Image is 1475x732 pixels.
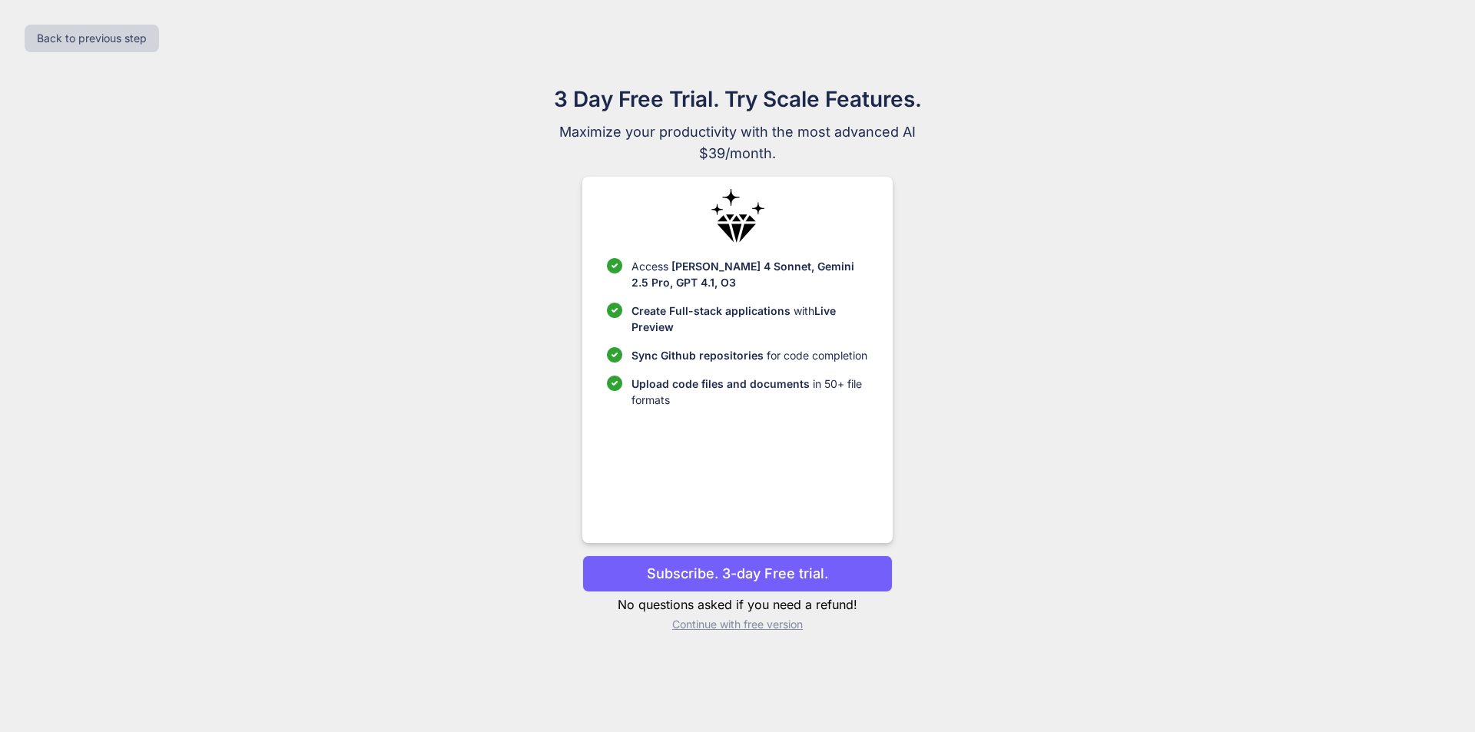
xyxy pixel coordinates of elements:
span: [PERSON_NAME] 4 Sonnet, Gemini 2.5 Pro, GPT 4.1, O3 [631,260,854,289]
button: Back to previous step [25,25,159,52]
span: $39/month. [479,143,996,164]
h1: 3 Day Free Trial. Try Scale Features. [479,83,996,115]
p: for code completion [631,347,867,363]
p: No questions asked if you need a refund! [582,595,892,614]
p: Access [631,258,867,290]
img: checklist [607,376,622,391]
span: Upload code files and documents [631,377,810,390]
img: checklist [607,303,622,318]
p: Continue with free version [582,617,892,632]
img: checklist [607,347,622,363]
span: Sync Github repositories [631,349,764,362]
img: checklist [607,258,622,273]
span: Maximize your productivity with the most advanced AI [479,121,996,143]
p: with [631,303,867,335]
p: in 50+ file formats [631,376,867,408]
span: Create Full-stack applications [631,304,794,317]
p: Subscribe. 3-day Free trial. [647,563,828,584]
button: Subscribe. 3-day Free trial. [582,555,892,592]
